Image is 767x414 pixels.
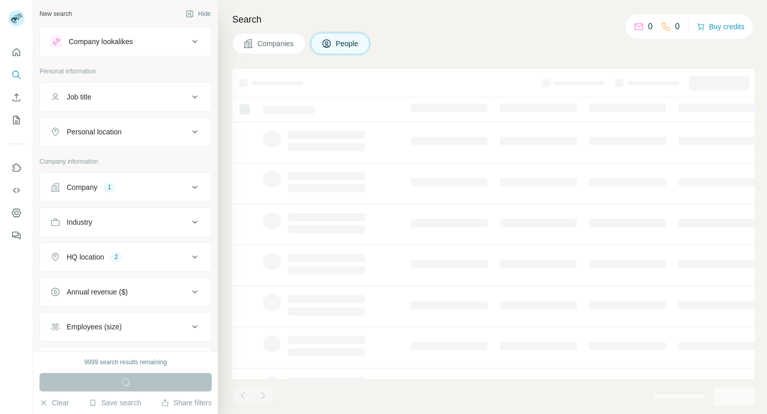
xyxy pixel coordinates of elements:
[40,280,211,304] button: Annual revenue ($)
[69,36,133,47] div: Company lookalikes
[39,9,72,18] div: New search
[39,398,69,408] button: Clear
[110,252,122,262] div: 2
[39,157,212,166] p: Company information
[85,358,167,367] div: 9999 search results remaining
[178,6,218,22] button: Hide
[161,398,212,408] button: Share filters
[40,29,211,54] button: Company lookalikes
[104,183,115,192] div: 1
[8,159,25,177] button: Use Surfe on LinkedIn
[675,21,680,33] p: 0
[40,175,211,200] button: Company1
[336,38,359,49] span: People
[67,287,128,297] div: Annual revenue ($)
[67,322,122,332] div: Employees (size)
[8,43,25,62] button: Quick start
[89,398,141,408] button: Save search
[8,181,25,200] button: Use Surfe API
[232,12,755,27] h4: Search
[40,349,211,374] button: Technologies
[67,182,97,192] div: Company
[39,67,212,76] p: Personal information
[8,66,25,84] button: Search
[67,127,122,137] div: Personal location
[40,245,211,269] button: HQ location2
[8,226,25,245] button: Feedback
[257,38,295,49] span: Companies
[40,210,211,234] button: Industry
[8,204,25,222] button: Dashboard
[40,85,211,109] button: Job title
[8,88,25,107] button: Enrich CSV
[697,19,744,34] button: Buy credits
[40,314,211,339] button: Employees (size)
[648,21,653,33] p: 0
[67,217,92,227] div: Industry
[67,252,104,262] div: HQ location
[67,92,91,102] div: Job title
[40,120,211,144] button: Personal location
[8,111,25,129] button: My lists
